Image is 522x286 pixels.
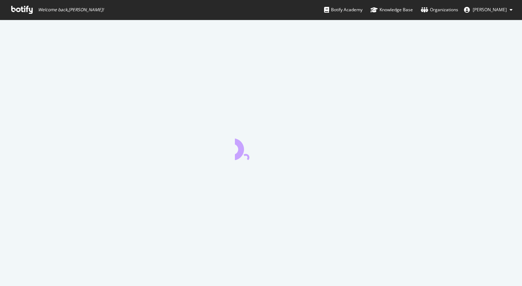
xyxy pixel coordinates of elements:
div: Knowledge Base [370,6,413,13]
div: Botify Academy [324,6,362,13]
div: Organizations [421,6,458,13]
span: Welcome back, [PERSON_NAME] ! [38,7,104,13]
div: animation [235,134,287,160]
span: Anthony Rodrigues [473,7,507,13]
button: [PERSON_NAME] [458,4,518,16]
